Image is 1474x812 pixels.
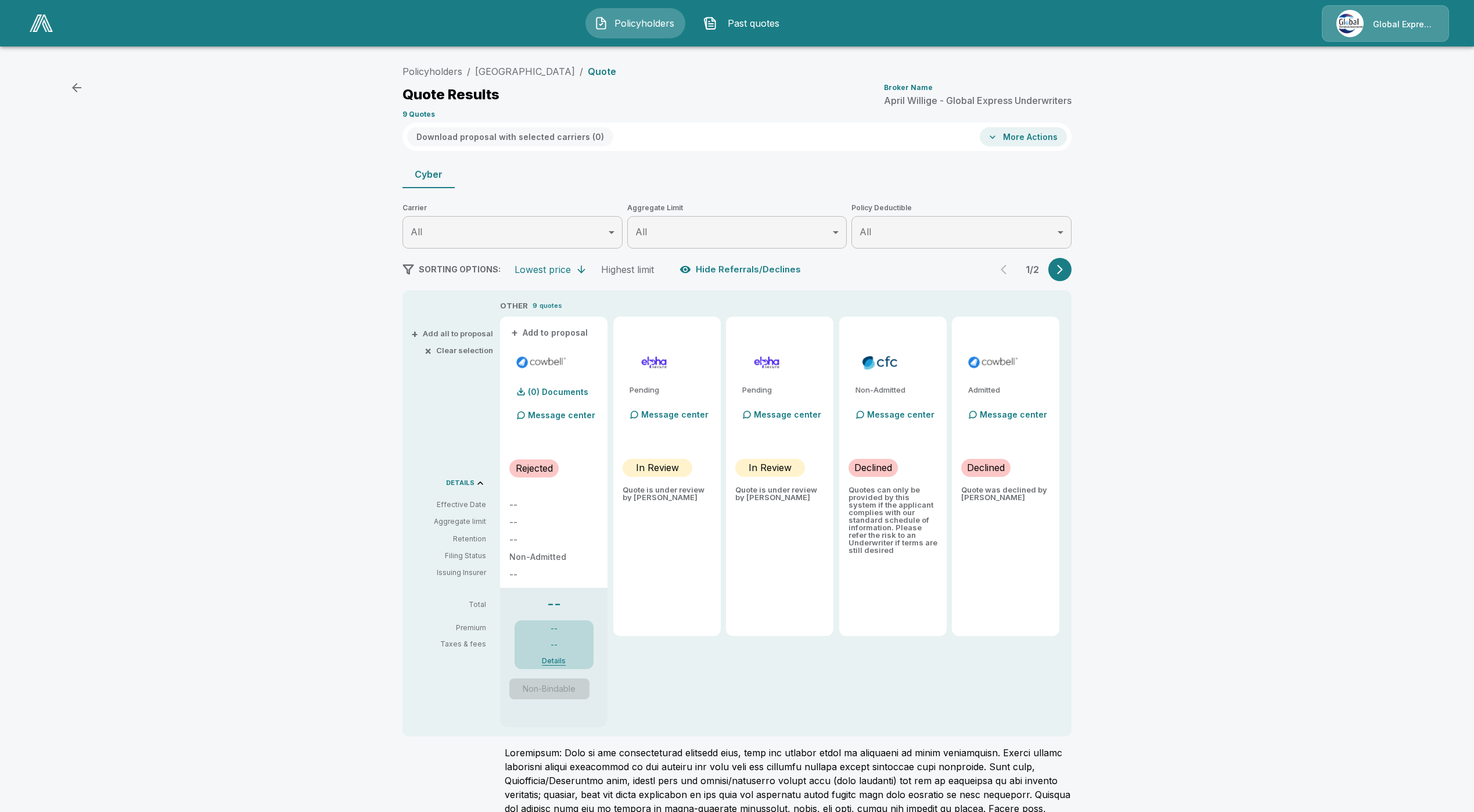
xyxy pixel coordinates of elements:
[695,8,794,38] button: Past quotes IconPast quotes
[740,354,794,371] img: elphacyberenhanced
[402,88,499,102] p: Quote Results
[677,258,806,281] button: Hide Referrals/Declines
[849,486,937,554] p: Quotes can only be provided by this system if the applicant complies with our standard schedule o...
[1020,265,1044,274] p: 1 / 2
[623,486,711,501] p: Quote is under review by [PERSON_NAME]
[580,64,583,78] li: /
[754,408,821,421] p: Message center
[511,329,518,337] span: +
[627,202,847,214] span: Aggregate Limit
[722,16,786,30] span: Past quotes
[547,597,561,611] p: --
[703,16,717,30] img: Past quotes Icon
[884,96,1072,105] p: April Willige - Global Express Underwriters
[412,551,486,561] p: Filing Status
[967,461,1005,475] p: Declined
[867,408,934,421] p: Message center
[509,518,598,526] p: --
[630,386,711,394] p: Pending
[509,536,598,544] p: --
[742,386,824,394] p: Pending
[407,127,613,146] button: Download proposal with selected carriers (0)
[968,386,1050,394] p: Admitted
[853,354,907,371] img: cfccyber
[980,127,1067,146] button: More Actions
[601,264,654,275] div: Highest limit
[509,570,598,579] p: --
[412,641,495,648] p: Taxes & fees
[402,111,435,118] p: 9 Quotes
[735,486,824,501] p: Quote is under review by [PERSON_NAME]
[414,330,493,337] button: +Add all to proposal
[749,461,792,475] p: In Review
[594,16,608,30] img: Policyholders Icon
[412,500,486,510] p: Effective Date
[402,202,623,214] span: Carrier
[467,64,470,78] li: /
[411,226,422,238] span: All
[1322,5,1449,42] a: Agency IconGlobal Express Underwriters
[884,84,933,91] p: Broker Name
[585,8,685,38] button: Policyholders IconPolicyholders
[515,264,571,275] div: Lowest price
[412,601,495,608] p: Total
[509,678,598,699] span: Quote is a non-bindable indication
[966,354,1020,371] img: cowbellp100
[851,202,1072,214] span: Policy Deductible
[635,226,647,238] span: All
[533,301,537,311] p: 9
[636,461,679,475] p: In Review
[1373,19,1435,30] p: Global Express Underwriters
[427,347,493,354] button: ×Clear selection
[412,567,486,578] p: Issuing Insurer
[528,388,588,396] p: (0) Documents
[402,66,462,77] a: Policyholders
[551,625,558,632] p: --
[854,461,892,475] p: Declined
[402,64,616,78] nav: breadcrumb
[860,226,871,238] span: All
[514,354,568,371] img: cowbellp250
[551,641,558,648] p: --
[641,408,709,421] p: Message center
[412,534,486,544] p: Retention
[425,347,432,354] span: ×
[475,66,575,77] a: [GEOGRAPHIC_DATA]
[627,354,681,371] img: elphacyberstandard
[412,516,486,527] p: Aggregate limit
[528,409,595,421] p: Message center
[588,67,616,76] p: Quote
[855,386,937,394] p: Non-Admitted
[980,408,1047,421] p: Message center
[402,160,455,188] button: Cyber
[516,461,553,475] p: Rejected
[531,657,577,664] button: Details
[411,330,418,337] span: +
[30,15,53,32] img: AA Logo
[419,264,501,274] span: SORTING OPTIONS:
[961,486,1050,501] p: Quote was declined by [PERSON_NAME]
[412,624,495,631] p: Premium
[540,301,562,311] p: quotes
[613,16,677,30] span: Policyholders
[500,300,528,312] p: OTHER
[509,553,598,561] p: Non-Admitted
[1336,10,1364,37] img: Agency Icon
[509,501,598,509] p: --
[446,480,474,486] p: DETAILS
[509,326,591,339] button: +Add to proposal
